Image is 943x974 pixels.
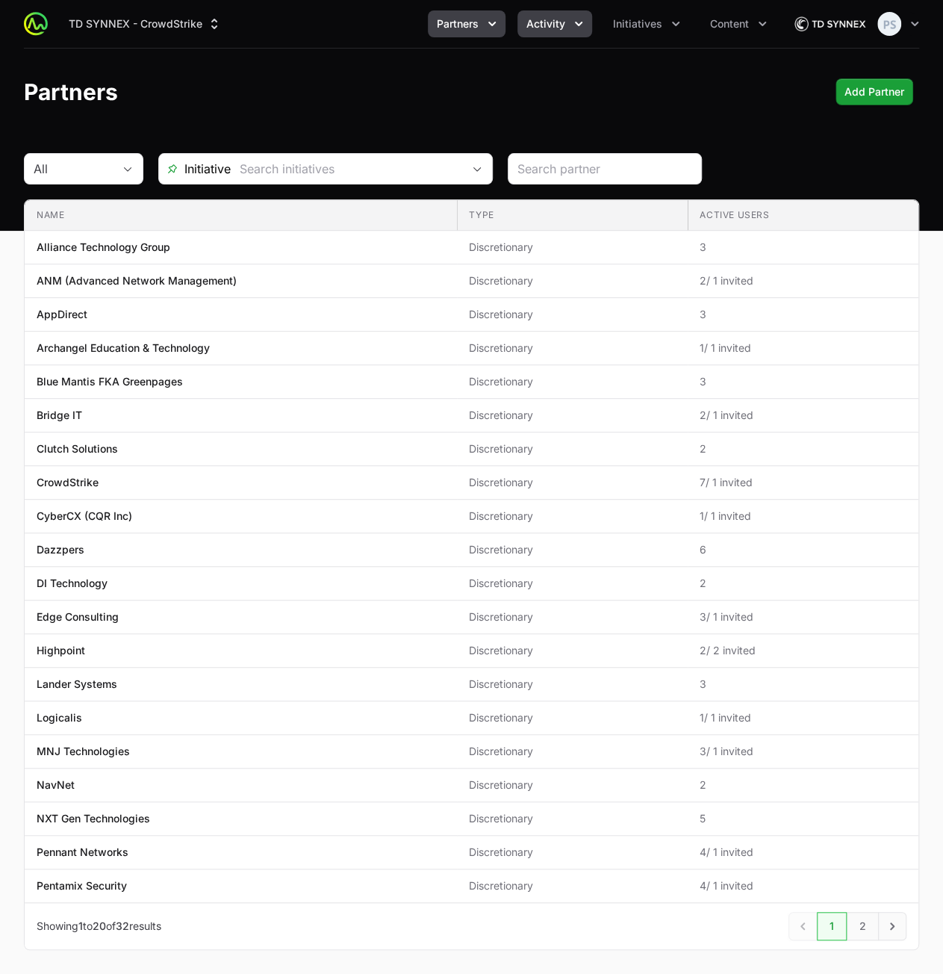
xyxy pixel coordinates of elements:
p: CrowdStrike [37,475,99,490]
th: Type [457,200,688,231]
span: Initiatives [613,16,662,31]
span: Discretionary [469,509,676,524]
span: Discretionary [469,240,676,255]
div: All [34,160,113,178]
a: Next [878,912,906,940]
span: 2 / 1 invited [700,408,906,423]
img: ActivitySource [24,12,48,36]
span: Discretionary [469,441,676,456]
span: Discretionary [469,744,676,759]
span: 1 / 1 invited [700,710,906,725]
span: 3 [700,307,906,322]
p: DI Technology [37,576,108,591]
p: Logicalis [37,710,82,725]
p: NavNet [37,778,75,792]
span: Discretionary [469,845,676,860]
span: 3 [700,374,906,389]
a: 1 [817,912,847,940]
span: Discretionary [469,307,676,322]
span: Partners [437,16,479,31]
p: NXT Gen Technologies [37,811,150,826]
span: Discretionary [469,643,676,658]
p: CyberCX (CQR Inc) [37,509,132,524]
button: Activity [517,10,592,37]
span: 3 [700,240,906,255]
div: Main navigation [48,10,776,37]
span: 3 / 1 invited [700,744,906,759]
p: Lander Systems [37,677,117,692]
a: 2 [847,912,879,940]
p: Archangel Education & Technology [37,341,210,356]
p: Highpoint [37,643,85,658]
p: AppDirect [37,307,87,322]
span: Discretionary [469,677,676,692]
p: Dazzpers [37,542,84,557]
button: Add Partner [835,78,913,105]
span: Discretionary [469,408,676,423]
span: 2 [700,576,906,591]
div: Activity menu [517,10,592,37]
button: Content [701,10,776,37]
span: Discretionary [469,710,676,725]
th: Active Users [688,200,918,231]
p: ANM (Advanced Network Management) [37,273,237,288]
p: Clutch Solutions [37,441,118,456]
span: Discretionary [469,374,676,389]
div: Open [462,154,492,184]
div: Initiatives menu [604,10,689,37]
p: MNJ Technologies [37,744,130,759]
span: 1 / 1 invited [700,341,906,356]
span: Discretionary [469,341,676,356]
span: 6 [700,542,906,557]
span: Discretionary [469,778,676,792]
span: 3 [700,677,906,692]
button: Partners [428,10,505,37]
img: TD SYNNEX [794,9,865,39]
div: Supplier switch menu [60,10,231,37]
span: Discretionary [469,475,676,490]
p: Blue Mantis FKA Greenpages [37,374,183,389]
span: 1 [78,919,83,932]
span: Initiative [159,160,231,178]
span: Discretionary [469,273,676,288]
img: Peter Spillane [877,12,901,36]
span: 2 [700,778,906,792]
span: Add Partner [844,83,904,101]
span: Discretionary [469,878,676,893]
div: Content menu [701,10,776,37]
span: 7 / 1 invited [700,475,906,490]
p: Pentamix Security [37,878,127,893]
span: Discretionary [469,542,676,557]
div: Primary actions [835,78,913,105]
span: 1 / 1 invited [700,509,906,524]
span: Discretionary [469,609,676,624]
span: 3 / 1 invited [700,609,906,624]
span: 2 [700,441,906,456]
input: Search initiatives [231,154,462,184]
h1: Partners [24,78,118,105]
button: TD SYNNEX - CrowdStrike [60,10,231,37]
div: Partners menu [428,10,505,37]
p: Pennant Networks [37,845,128,860]
span: Discretionary [469,811,676,826]
button: Initiatives [604,10,689,37]
span: 20 [93,919,106,932]
span: 2 / 2 invited [700,643,906,658]
input: Search partner [517,160,692,178]
span: Content [710,16,749,31]
span: 32 [116,919,129,932]
p: Bridge IT [37,408,82,423]
p: Showing to of results [37,919,161,934]
span: Discretionary [469,576,676,591]
span: 5 [700,811,906,826]
span: 4 / 1 invited [700,878,906,893]
button: All [25,154,143,184]
p: Edge Consulting [37,609,119,624]
span: 4 / 1 invited [700,845,906,860]
p: Alliance Technology Group [37,240,170,255]
th: Name [25,200,457,231]
span: Activity [526,16,565,31]
span: 2 / 1 invited [700,273,906,288]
